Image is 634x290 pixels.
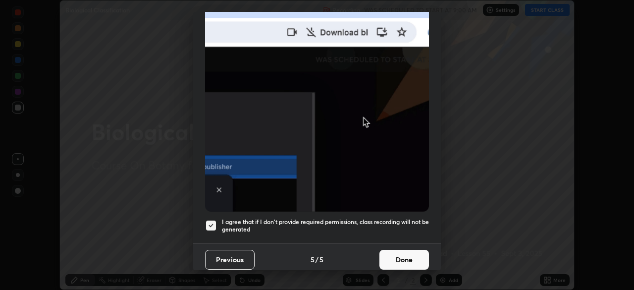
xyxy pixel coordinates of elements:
[311,254,315,265] h4: 5
[319,254,323,265] h4: 5
[205,250,255,270] button: Previous
[222,218,429,233] h5: I agree that if I don't provide required permissions, class recording will not be generated
[316,254,318,265] h4: /
[379,250,429,270] button: Done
